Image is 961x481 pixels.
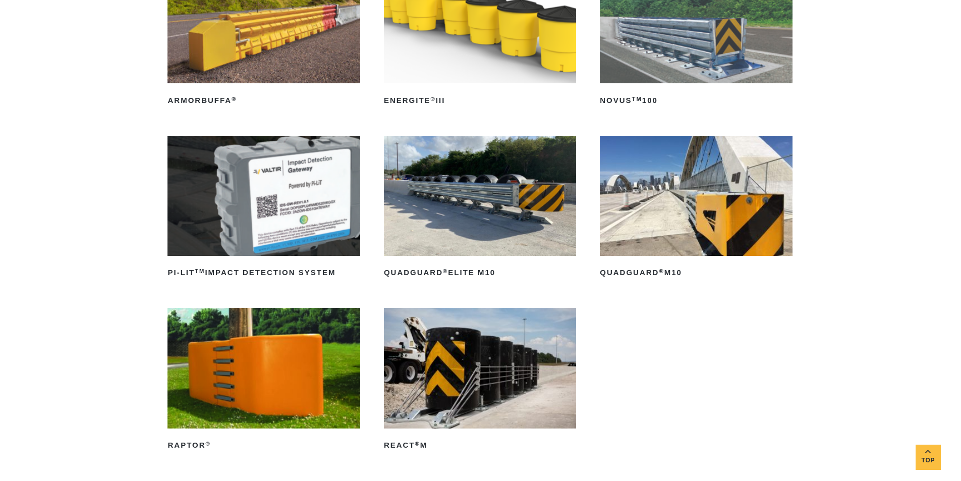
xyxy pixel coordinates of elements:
[600,92,792,109] h2: NOVUS 100
[195,268,205,274] sup: TM
[916,445,941,470] a: Top
[384,308,576,453] a: REACT®M
[232,96,237,102] sup: ®
[659,268,664,274] sup: ®
[600,265,792,281] h2: QuadGuard M10
[632,96,642,102] sup: TM
[916,455,941,466] span: Top
[167,438,360,454] h2: RAPTOR
[167,265,360,281] h2: PI-LIT Impact Detection System
[206,441,211,447] sup: ®
[167,308,360,453] a: RAPTOR®
[384,438,576,454] h2: REACT M
[443,268,448,274] sup: ®
[384,92,576,109] h2: ENERGITE III
[167,92,360,109] h2: ArmorBuffa
[167,136,360,281] a: PI-LITTMImpact Detection System
[431,96,436,102] sup: ®
[415,441,420,447] sup: ®
[600,136,792,281] a: QuadGuard®M10
[384,136,576,281] a: QuadGuard®Elite M10
[384,265,576,281] h2: QuadGuard Elite M10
